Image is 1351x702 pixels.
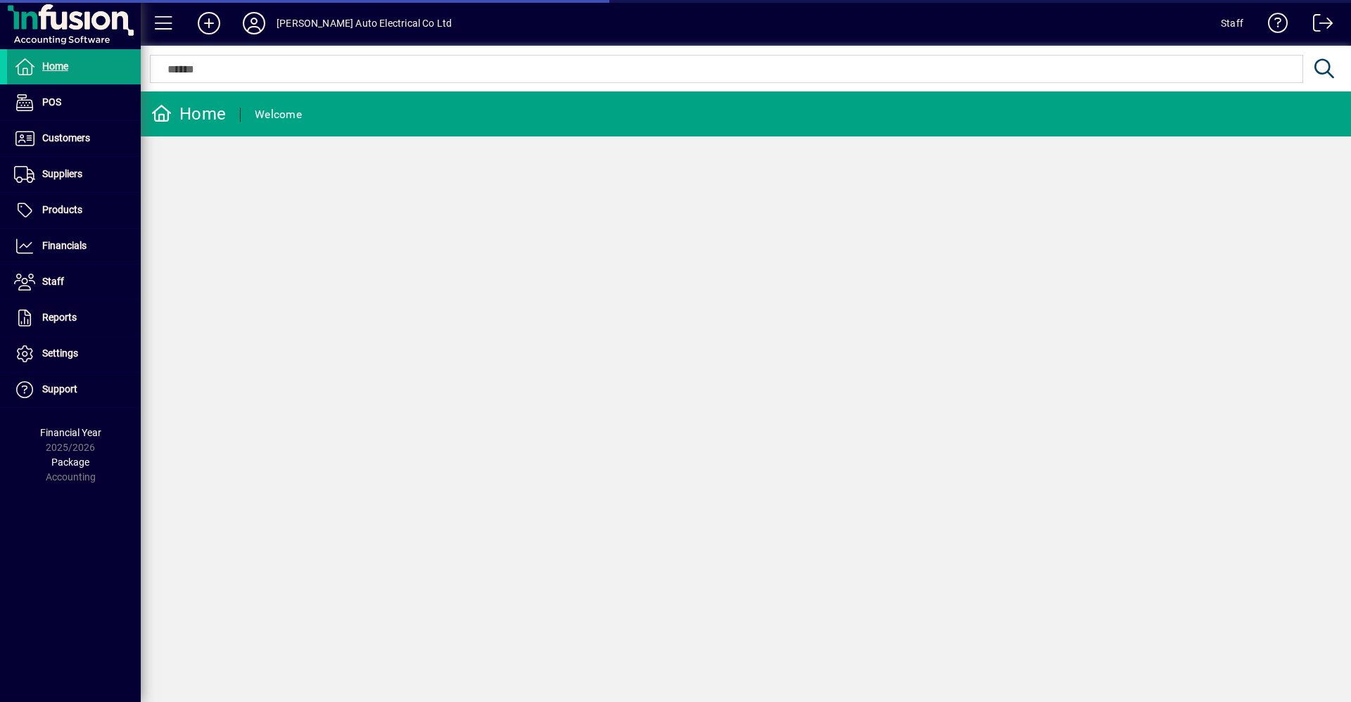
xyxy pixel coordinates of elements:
[1302,3,1333,49] a: Logout
[42,276,64,287] span: Staff
[151,103,226,125] div: Home
[42,60,68,72] span: Home
[7,121,141,156] a: Customers
[7,264,141,300] a: Staff
[255,103,302,126] div: Welcome
[7,85,141,120] a: POS
[1221,12,1243,34] div: Staff
[277,12,452,34] div: [PERSON_NAME] Auto Electrical Co Ltd
[42,312,77,323] span: Reports
[7,336,141,371] a: Settings
[42,383,77,395] span: Support
[42,132,90,143] span: Customers
[40,427,101,438] span: Financial Year
[42,204,82,215] span: Products
[51,457,89,468] span: Package
[1257,3,1288,49] a: Knowledge Base
[42,347,78,359] span: Settings
[186,11,231,36] button: Add
[42,168,82,179] span: Suppliers
[231,11,277,36] button: Profile
[7,157,141,192] a: Suppliers
[42,240,87,251] span: Financials
[7,300,141,336] a: Reports
[7,193,141,228] a: Products
[7,229,141,264] a: Financials
[7,372,141,407] a: Support
[42,96,61,108] span: POS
